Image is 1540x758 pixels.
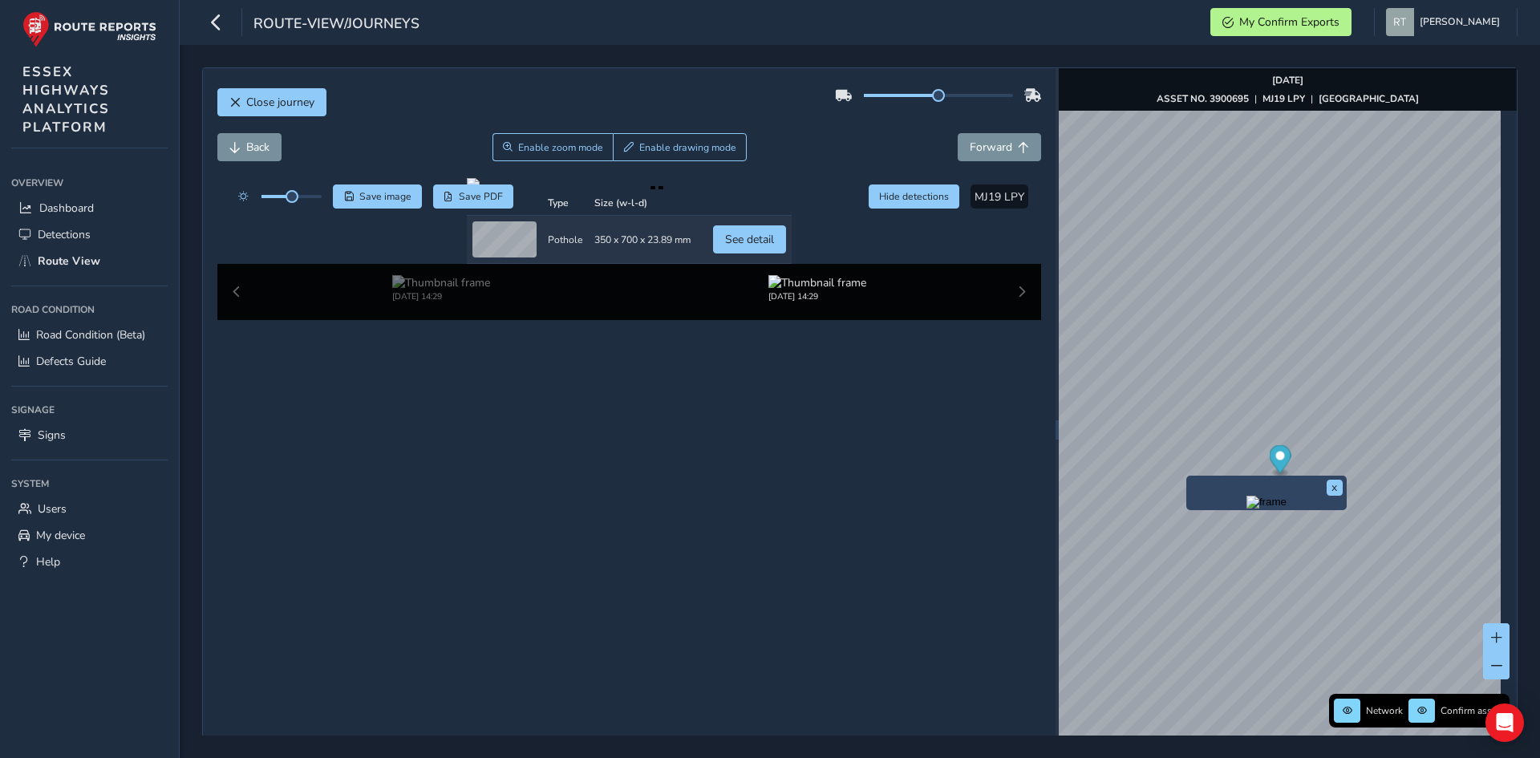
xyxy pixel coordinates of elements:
button: See detail [713,225,786,253]
span: Back [246,140,269,155]
button: Back [217,133,282,161]
td: 350 x 700 x 23.89 mm [589,216,696,264]
span: [PERSON_NAME] [1420,8,1500,36]
span: Enable zoom mode [518,141,603,154]
span: Save image [359,190,411,203]
span: Help [36,554,60,570]
button: Zoom [492,133,614,161]
button: PDF [433,184,514,209]
span: My device [36,528,85,543]
button: My Confirm Exports [1210,8,1352,36]
img: Thumbnail frame [768,275,866,290]
a: Road Condition (Beta) [11,322,168,348]
div: Road Condition [11,298,168,322]
strong: ASSET NO. 3900695 [1157,92,1249,105]
span: Hide detections [879,190,949,203]
button: Draw [613,133,747,161]
div: Map marker [1269,445,1291,478]
div: System [11,472,168,496]
a: Signs [11,422,168,448]
span: Signs [38,428,66,443]
a: Dashboard [11,195,168,221]
span: Network [1366,704,1403,717]
span: See detail [725,232,774,247]
button: [PERSON_NAME] [1386,8,1506,36]
div: Signage [11,398,168,422]
div: [DATE] 14:29 [768,290,866,302]
div: [DATE] 14:29 [392,290,490,302]
button: Hide detections [869,184,960,209]
button: Preview frame [1190,496,1343,506]
div: Open Intercom Messenger [1485,703,1524,742]
span: Road Condition (Beta) [36,327,145,343]
img: frame [1246,496,1287,509]
a: My device [11,522,168,549]
img: rr logo [22,11,156,47]
strong: MJ19 LPY [1262,92,1305,105]
span: Detections [38,227,91,242]
a: Users [11,496,168,522]
span: Users [38,501,67,517]
span: MJ19 LPY [975,189,1024,205]
span: route-view/journeys [253,14,419,36]
span: My Confirm Exports [1239,14,1339,30]
span: Confirm assets [1441,704,1505,717]
strong: [GEOGRAPHIC_DATA] [1319,92,1419,105]
a: Detections [11,221,168,248]
div: | | [1157,92,1419,105]
button: x [1327,480,1343,496]
img: diamond-layout [1386,8,1414,36]
span: Save PDF [459,190,503,203]
a: Route View [11,248,168,274]
a: Help [11,549,168,575]
span: Forward [970,140,1012,155]
span: Dashboard [39,201,94,216]
span: Route View [38,253,100,269]
span: Close journey [246,95,314,110]
strong: [DATE] [1272,74,1303,87]
span: Defects Guide [36,354,106,369]
div: Overview [11,171,168,195]
img: Thumbnail frame [392,275,490,290]
td: Pothole [542,216,589,264]
button: Forward [958,133,1041,161]
span: Enable drawing mode [639,141,736,154]
span: ESSEX HIGHWAYS ANALYTICS PLATFORM [22,63,110,136]
a: Defects Guide [11,348,168,375]
button: Close journey [217,88,326,116]
button: Save [333,184,422,209]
